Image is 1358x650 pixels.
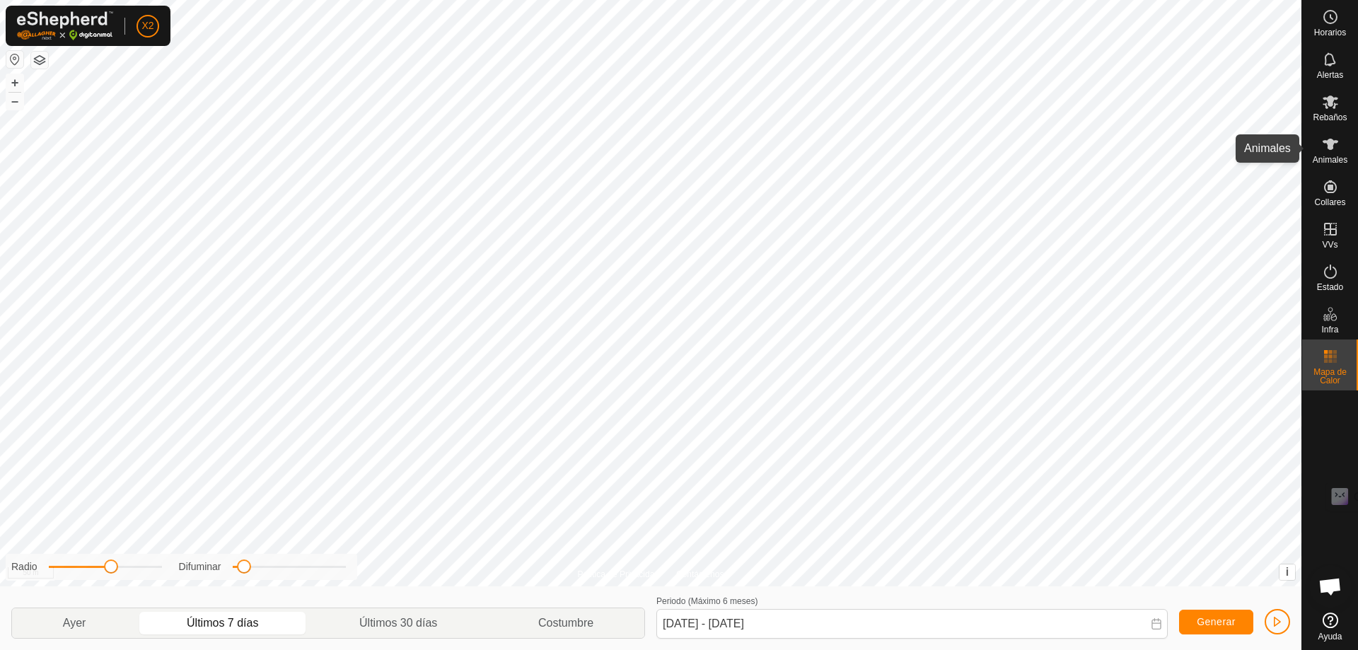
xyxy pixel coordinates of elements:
[578,568,659,581] a: Política de Privacidad
[11,559,37,574] label: Radio
[179,559,221,574] label: Difuminar
[1317,71,1343,79] span: Alertas
[1313,113,1347,122] span: Rebaños
[17,11,113,40] img: Logo Gallagher
[6,74,23,91] button: +
[676,568,724,581] a: Contáctenos
[1306,368,1354,385] span: Mapa de Calor
[31,52,48,69] button: Capas del Mapa
[1302,607,1358,646] a: Ayuda
[1197,616,1236,627] span: Generar
[1279,564,1295,580] button: i
[1179,610,1253,634] button: Generar
[1313,156,1347,164] span: Animales
[6,93,23,110] button: –
[1314,198,1345,207] span: Collares
[1309,565,1352,608] div: Chat abierto
[538,615,593,632] span: Costumbre
[1321,325,1338,334] span: Infra
[1322,240,1337,249] span: VVs
[1318,632,1342,641] span: Ayuda
[656,596,758,606] label: Periodo (Máximo 6 meses)
[1317,283,1343,291] span: Estado
[1314,28,1346,37] span: Horarios
[1286,566,1289,578] span: i
[141,18,153,33] span: X2
[6,51,23,68] button: Restablecer Mapa
[187,615,258,632] span: Últimos 7 días
[63,615,86,632] span: Ayer
[359,615,437,632] span: Últimos 30 días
